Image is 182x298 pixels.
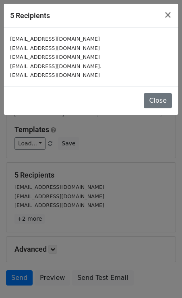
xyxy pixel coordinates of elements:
[10,45,100,51] small: [EMAIL_ADDRESS][DOMAIN_NAME]
[144,93,172,108] button: Close
[142,259,182,298] div: Widget de chat
[142,259,182,298] iframe: Chat Widget
[157,4,178,26] button: Close
[164,9,172,21] span: ×
[10,54,100,60] small: [EMAIL_ADDRESS][DOMAIN_NAME]
[10,10,50,21] h5: 5 Recipients
[10,72,100,78] small: [EMAIL_ADDRESS][DOMAIN_NAME]
[10,36,100,42] small: [EMAIL_ADDRESS][DOMAIN_NAME]
[10,63,101,69] small: [EMAIL_ADDRESS][DOMAIN_NAME]​.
